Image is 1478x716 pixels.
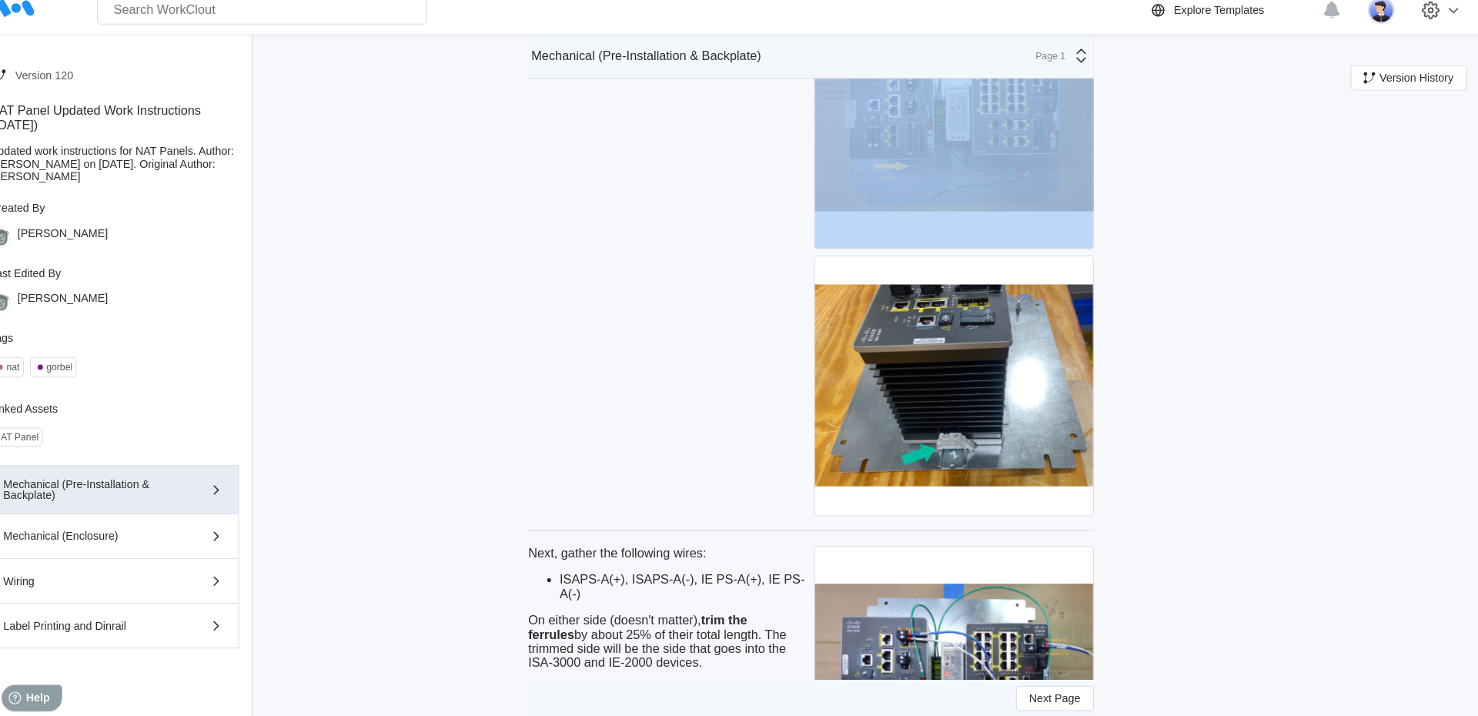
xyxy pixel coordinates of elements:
[12,517,256,560] button: Mechanical (Enclosure)
[1018,685,1094,710] button: Next Page
[540,614,814,670] p: On either side (doesn't matter), by about 25% of their total length. The trimmed side will be the...
[25,621,199,631] div: Label Printing and Dinrail
[1028,62,1066,73] div: Page 1
[37,81,94,93] div: Version 120
[12,274,256,286] div: Last Edited By
[12,560,256,604] button: Wiring
[821,264,1093,518] img: Screenshot2025-03-19132849.jpg
[25,577,199,587] div: Wiring
[12,604,256,648] button: Label Printing and Dinrail
[1363,10,1389,36] img: user-5.png
[39,299,128,320] div: [PERSON_NAME]
[1031,692,1081,703] span: Next Page
[543,61,768,75] div: Mechanical (Pre-Installation & Backplate)
[12,299,33,320] img: gorilla.png
[540,548,814,562] div: Next, gather the following wires:
[570,574,814,602] li: ISAPS-A(+), ISAPS-A(-), IE PS-A(+), IE PS-A(-)
[12,235,33,256] img: gorilla.png
[1148,14,1310,32] a: Explore Templates
[1346,77,1460,102] button: Version History
[12,115,256,142] div: NAT Panel Updated Work Instructions ([DATE])
[12,469,256,517] button: Mechanical (Pre-Installation & Backplate)
[25,533,199,544] div: Mechanical (Enclosure)
[12,155,256,192] div: Updated work instructions for NAT Panels. Author: [PERSON_NAME] on [DATE]. Original Author:[PERSO...
[28,367,42,378] div: nat
[12,338,256,350] div: Tags
[25,482,199,504] div: Mechanical (Pre-Installation & Backplate)
[39,235,128,256] div: [PERSON_NAME]
[68,367,93,378] div: gorbel
[12,407,256,420] div: Linked Assets
[821,2,1093,256] img: P1190005.jpg
[1172,17,1261,29] div: Explore Templates
[16,436,60,447] div: NAT Panel
[540,614,754,641] strong: trim the ferrules
[1374,84,1446,95] span: Version History
[117,9,440,37] input: Search WorkClout
[12,210,256,222] div: Created By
